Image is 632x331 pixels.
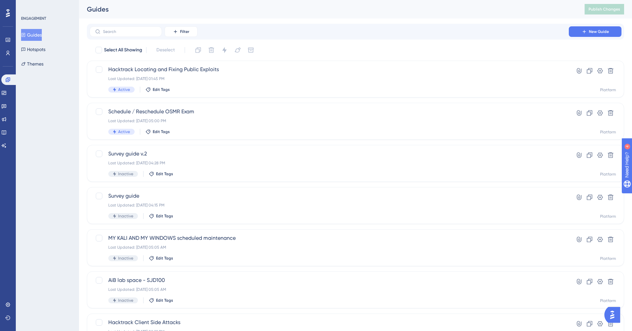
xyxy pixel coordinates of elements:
div: Last Updated: [DATE] 05:00 PM [108,118,550,124]
span: Inactive [118,171,133,177]
button: Edit Tags [145,129,170,134]
span: Select All Showing [104,46,142,54]
span: Active [118,129,130,134]
div: Platform [600,87,616,93]
span: Survey guide v.2 [108,150,550,158]
span: New Guide [589,29,609,34]
div: Guides [87,5,568,14]
div: Platform [600,129,616,135]
span: Publish Changes [589,7,620,12]
span: Edit Tags [153,129,170,134]
span: Deselect [156,46,175,54]
div: ENGAGEMENT [21,16,46,21]
input: Search [103,29,156,34]
span: Active [118,87,130,92]
div: Platform [600,172,616,177]
span: Edit Tags [156,171,173,177]
iframe: UserGuiding AI Assistant Launcher [604,305,624,325]
span: Hacktrack Client Side Attacks [108,318,550,326]
span: Survey guide [108,192,550,200]
span: Need Help? [15,2,41,10]
button: Edit Tags [145,87,170,92]
span: Schedule / Reschedule OSMR Exam [108,108,550,116]
div: Platform [600,214,616,219]
button: Edit Tags [149,171,173,177]
div: Last Updated: [DATE] 05:05 AM [108,287,550,292]
span: Inactive [118,213,133,219]
div: Last Updated: [DATE] 05:05 AM [108,245,550,250]
span: AiB lab space - SJD100 [108,276,550,284]
div: Last Updated: [DATE] 01:45 PM [108,76,550,81]
span: Edit Tags [156,298,173,303]
div: Platform [600,298,616,303]
button: Themes [21,58,43,70]
div: Last Updated: [DATE] 04:15 PM [108,203,550,208]
div: Last Updated: [DATE] 04:28 PM [108,160,550,166]
button: Edit Tags [149,256,173,261]
button: Filter [165,26,197,37]
button: Deselect [150,44,181,56]
span: MY KALI AND MY WINDOWS scheduled maintenance [108,234,550,242]
span: Edit Tags [156,256,173,261]
span: Inactive [118,256,133,261]
button: Publish Changes [585,4,624,14]
span: Hacktrack Locating and Fixing Public Exploits [108,66,550,73]
button: Hotspots [21,43,45,55]
span: Edit Tags [153,87,170,92]
div: Platform [600,256,616,261]
div: 4 [46,3,48,9]
span: Filter [180,29,189,34]
button: New Guide [569,26,621,37]
span: Edit Tags [156,213,173,219]
button: Edit Tags [149,213,173,219]
button: Edit Tags [149,298,173,303]
span: Inactive [118,298,133,303]
button: Guides [21,29,42,41]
